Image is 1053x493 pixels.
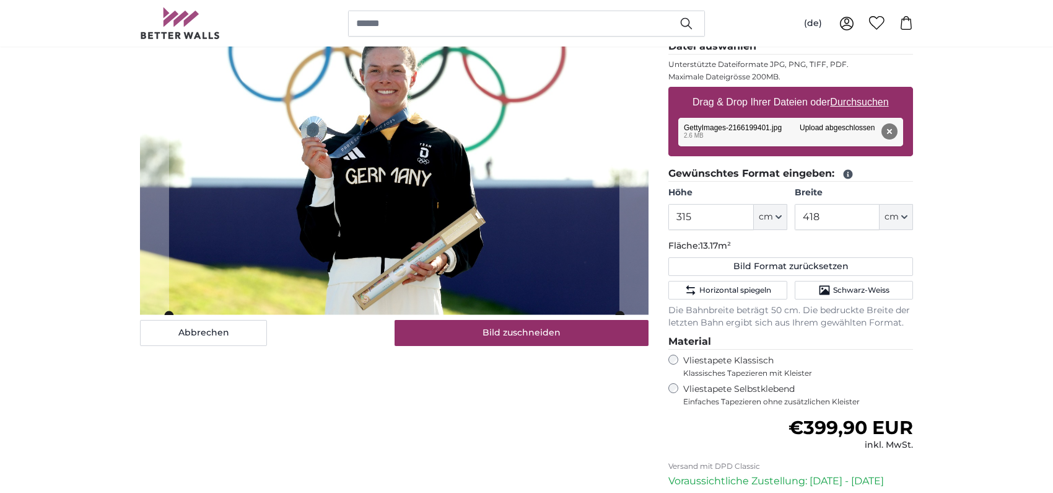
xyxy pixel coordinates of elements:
button: Bild Format zurücksetzen [668,257,913,276]
span: €399,90 EUR [789,416,913,439]
p: Voraussichtliche Zustellung: [DATE] - [DATE] [668,474,913,489]
button: cm [880,204,913,230]
span: cm [885,211,899,223]
p: Die Bahnbreite beträgt 50 cm. Die bedruckte Breite der letzten Bahn ergibt sich aus Ihrem gewählt... [668,304,913,329]
button: cm [754,204,787,230]
button: Horizontal spiegeln [668,281,787,300]
legend: Datei auswählen [668,39,913,55]
span: cm [759,211,773,223]
button: Schwarz-Weiss [795,281,913,300]
button: Abbrechen [140,320,267,346]
span: Horizontal spiegeln [699,285,771,295]
button: (de) [794,12,832,35]
p: Versand mit DPD Classic [668,461,913,471]
p: Unterstützte Dateiformate JPG, PNG, TIFF, PDF. [668,60,913,69]
div: inkl. MwSt. [789,439,913,451]
span: Klassisches Tapezieren mit Kleister [683,368,902,378]
img: Betterwalls [140,7,221,39]
label: Vliestapete Klassisch [683,355,902,378]
label: Vliestapete Selbstklebend [683,383,913,407]
legend: Gewünschtes Format eingeben: [668,166,913,182]
p: Fläche: [668,240,913,252]
button: Bild zuschneiden [395,320,649,346]
span: Einfaches Tapezieren ohne zusätzlichen Kleister [683,397,913,407]
label: Breite [795,187,913,199]
p: Maximale Dateigrösse 200MB. [668,72,913,82]
u: Durchsuchen [831,97,889,107]
span: Schwarz-Weiss [833,285,889,295]
label: Drag & Drop Ihrer Dateien oder [688,90,894,115]
legend: Material [668,334,913,350]
label: Höhe [668,187,787,199]
span: 13.17m² [700,240,731,251]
